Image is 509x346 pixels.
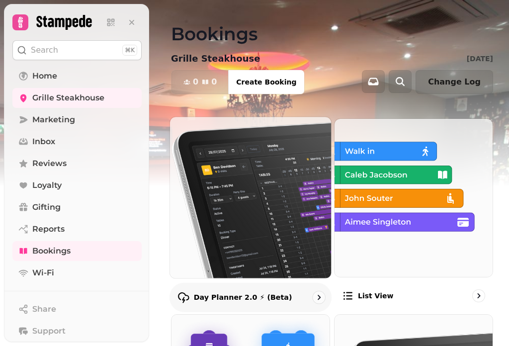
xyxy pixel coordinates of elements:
[467,54,493,64] p: [DATE]
[32,158,67,170] span: Reviews
[32,70,57,82] span: Home
[12,110,142,130] a: Marketing
[12,241,142,261] a: Bookings
[171,70,229,94] button: 00
[32,136,55,148] span: Inbox
[236,79,296,86] span: Create Booking
[122,45,137,56] div: ⌘K
[194,292,292,302] p: Day Planner 2.0 ⚡ (Beta)
[32,223,65,235] span: Reports
[31,44,58,56] p: Search
[335,119,493,277] img: List view
[32,201,61,213] span: Gifting
[12,263,142,283] a: Wi-Fi
[334,118,493,310] a: List viewList view
[474,291,484,301] svg: go to
[12,40,142,60] button: Search⌘K
[211,78,217,86] span: 0
[228,70,304,94] button: Create Booking
[416,70,493,94] button: Change Log
[358,291,393,301] p: List view
[314,292,324,302] svg: go to
[12,219,142,239] a: Reports
[428,78,481,86] span: Change Log
[12,154,142,173] a: Reviews
[193,78,198,86] span: 0
[12,66,142,86] a: Home
[12,175,142,195] a: Loyalty
[162,109,339,286] img: Day Planner 2.0 ⚡ (Beta)
[12,321,142,341] button: Support
[32,245,71,257] span: Bookings
[32,303,56,315] span: Share
[12,132,142,152] a: Inbox
[12,299,142,319] button: Share
[12,88,142,108] a: Grille Steakhouse
[32,325,66,337] span: Support
[12,197,142,217] a: Gifting
[32,114,75,126] span: Marketing
[32,92,104,104] span: Grille Steakhouse
[32,179,62,191] span: Loyalty
[171,52,260,66] p: Grille Steakhouse
[32,267,54,279] span: Wi-Fi
[170,116,332,312] a: Day Planner 2.0 ⚡ (Beta)Day Planner 2.0 ⚡ (Beta)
